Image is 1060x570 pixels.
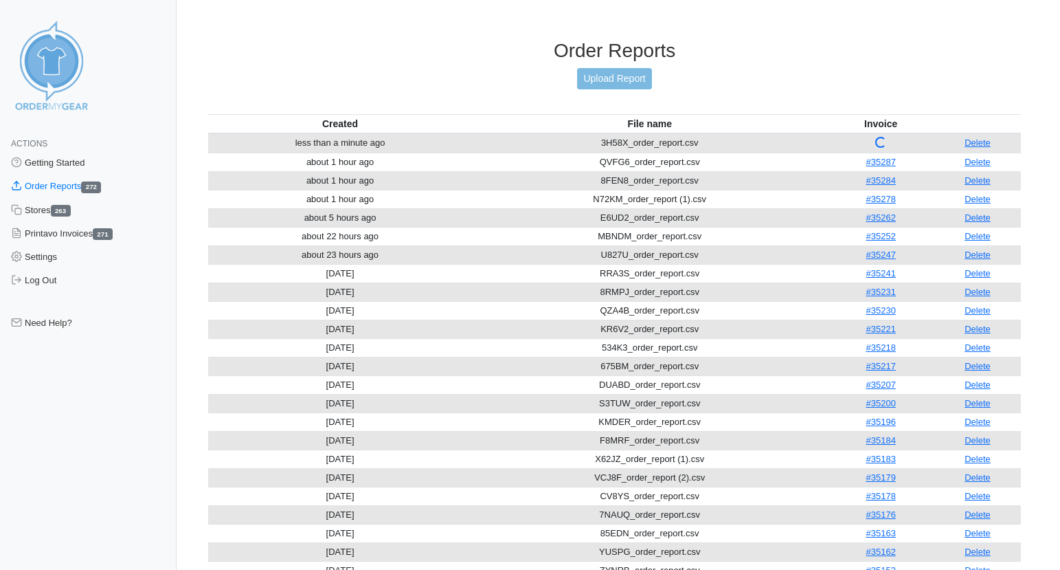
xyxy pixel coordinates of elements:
td: 3H58X_order_report.csv [472,133,828,153]
td: [DATE] [208,468,472,487]
a: #35217 [866,361,896,371]
a: Upload Report [577,68,651,89]
a: #35179 [866,472,896,483]
a: #35247 [866,250,896,260]
a: Delete [965,454,991,464]
a: Delete [965,324,991,334]
td: [DATE] [208,413,472,431]
span: Actions [11,139,47,149]
td: KR6V2_order_report.csv [472,320,828,338]
a: #35176 [866,509,896,520]
a: #35218 [866,342,896,353]
a: #35162 [866,547,896,557]
a: #35183 [866,454,896,464]
td: about 5 hours ago [208,208,472,227]
td: [DATE] [208,264,472,283]
a: Delete [965,212,991,223]
a: Delete [965,509,991,520]
a: #35278 [866,194,896,204]
td: [DATE] [208,357,472,375]
a: Delete [965,287,991,297]
a: Delete [965,231,991,241]
a: #35241 [866,268,896,278]
a: Delete [965,175,991,186]
a: Delete [965,250,991,260]
td: YUSPG_order_report.csv [472,542,828,561]
td: [DATE] [208,320,472,338]
a: #35262 [866,212,896,223]
td: about 23 hours ago [208,245,472,264]
a: Delete [965,435,991,446]
th: Created [208,114,472,133]
a: Delete [965,528,991,538]
td: 8FEN8_order_report.csv [472,171,828,190]
td: 534K3_order_report.csv [472,338,828,357]
a: #35252 [866,231,896,241]
a: Delete [965,138,991,148]
td: [DATE] [208,487,472,505]
td: 8RMPJ_order_report.csv [472,283,828,301]
td: S3TUW_order_report.csv [472,394,828,413]
a: Delete [965,491,991,501]
a: #35230 [866,305,896,316]
a: #35221 [866,324,896,334]
a: #35196 [866,417,896,427]
td: DUABD_order_report.csv [472,375,828,394]
span: 263 [51,205,71,217]
td: RRA3S_order_report.csv [472,264,828,283]
td: [DATE] [208,450,472,468]
a: Delete [965,472,991,483]
td: X62JZ_order_report (1).csv [472,450,828,468]
td: 85EDN_order_report.csv [472,524,828,542]
td: N72KM_order_report (1).csv [472,190,828,208]
td: [DATE] [208,301,472,320]
a: #35200 [866,398,896,408]
a: Delete [965,342,991,353]
td: about 1 hour ago [208,153,472,171]
a: #35207 [866,380,896,390]
a: Delete [965,380,991,390]
a: Delete [965,398,991,408]
td: 675BM_order_report.csv [472,357,828,375]
a: #35184 [866,435,896,446]
td: CV8YS_order_report.csv [472,487,828,505]
span: 272 [81,182,101,193]
a: #35284 [866,175,896,186]
td: less than a minute ago [208,133,472,153]
a: Delete [965,417,991,427]
td: [DATE] [208,283,472,301]
td: [DATE] [208,505,472,524]
a: Delete [965,157,991,167]
a: #35178 [866,491,896,501]
th: Invoice [827,114,934,133]
td: F8MRF_order_report.csv [472,431,828,450]
a: #35163 [866,528,896,538]
td: [DATE] [208,338,472,357]
td: [DATE] [208,524,472,542]
td: about 1 hour ago [208,190,472,208]
a: #35231 [866,287,896,297]
td: about 1 hour ago [208,171,472,190]
td: VCJ8F_order_report (2).csv [472,468,828,487]
td: MBNDM_order_report.csv [472,227,828,245]
td: U827U_order_report.csv [472,245,828,264]
th: File name [472,114,828,133]
a: Delete [965,361,991,371]
a: #35287 [866,157,896,167]
td: QVFG6_order_report.csv [472,153,828,171]
td: 7NAUQ_order_report.csv [472,505,828,524]
a: Delete [965,547,991,557]
td: [DATE] [208,542,472,561]
td: [DATE] [208,394,472,413]
td: [DATE] [208,431,472,450]
td: about 22 hours ago [208,227,472,245]
a: Delete [965,268,991,278]
h3: Order Reports [208,39,1021,63]
td: QZA4B_order_report.csv [472,301,828,320]
td: KMDER_order_report.csv [472,413,828,431]
span: 271 [93,228,113,240]
td: E6UD2_order_report.csv [472,208,828,227]
td: [DATE] [208,375,472,394]
a: Delete [965,305,991,316]
a: Delete [965,194,991,204]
